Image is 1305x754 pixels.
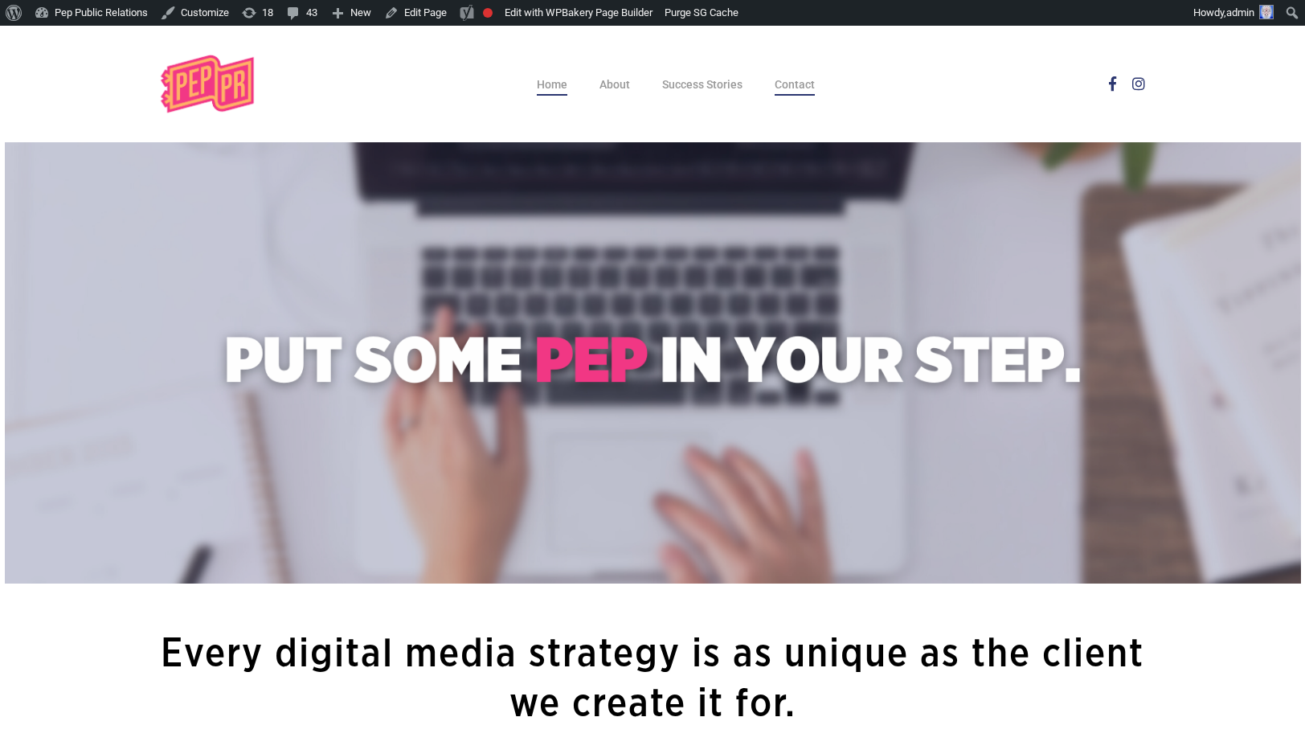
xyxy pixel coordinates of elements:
[483,8,493,18] div: Needs improvement
[775,79,815,90] a: Contact
[662,78,742,91] span: Success Stories
[599,78,630,91] span: About
[537,79,567,90] a: Home
[153,50,268,118] img: Pep Public Relations
[537,78,567,91] span: Home
[599,79,630,90] a: About
[662,79,742,90] a: Success Stories
[775,78,815,91] span: Contact
[153,629,1152,729] h2: Every digital media strategy is as unique as the client we create it for.
[1226,6,1254,18] span: admin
